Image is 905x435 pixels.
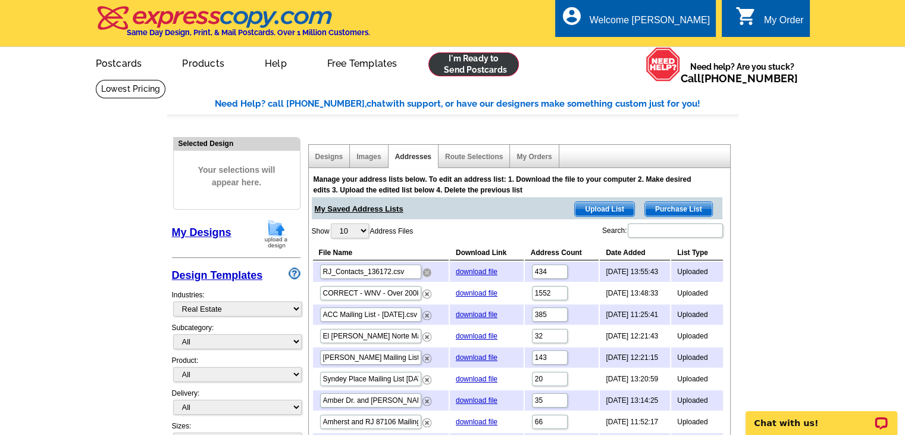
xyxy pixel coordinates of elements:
span: Need help? Are you stuck? [681,61,804,85]
i: shopping_cart [735,5,757,27]
a: Remove this list [422,330,431,338]
th: Date Added [600,246,670,260]
select: ShowAddress Files [331,223,369,238]
th: File Name [313,246,449,260]
th: Address Count [525,246,599,260]
a: download file [456,332,497,340]
img: upload-design [261,219,292,249]
img: help [646,47,681,82]
img: delete.png [422,354,431,363]
td: Uploaded [671,347,723,368]
a: Products [163,48,243,76]
i: account_circle [561,5,583,27]
td: [DATE] 12:21:43 [600,326,670,346]
a: download file [456,396,497,405]
a: Addresses [395,153,431,161]
img: delete.png [422,375,431,384]
label: Show Address Files [312,222,414,240]
a: Free Templates [308,48,417,76]
div: My Order [764,15,804,32]
img: delete.png [422,290,431,299]
h4: Same Day Design, Print, & Mail Postcards. Over 1 Million Customers. [127,28,370,37]
a: Remove this list [422,394,431,403]
td: Uploaded [671,326,723,346]
div: Delivery: [172,388,300,421]
img: deleteOver.png [422,268,431,277]
div: Selected Design [174,138,300,149]
div: Industries: [172,284,300,322]
a: Remove this list [422,287,431,296]
img: design-wizard-help-icon.png [289,268,300,279]
a: Remove this list [422,373,431,381]
div: Welcome [PERSON_NAME] [590,15,710,32]
a: download file [456,289,497,297]
td: [DATE] 13:14:25 [600,390,670,411]
a: download file [456,375,497,383]
th: List Type [671,246,723,260]
td: Uploaded [671,390,723,411]
span: chat [367,98,386,109]
a: download file [456,268,497,276]
td: [DATE] 12:21:15 [600,347,670,368]
img: delete.png [422,418,431,427]
iframe: LiveChat chat widget [738,397,905,435]
a: My Designs [172,226,231,238]
span: Purchase List [645,202,712,216]
a: download file [456,310,497,319]
span: Your selections will appear here. [183,152,291,201]
div: Manage your address lists below. To edit an address list: 1. Download the file to your computer 2... [314,174,700,195]
a: Images [356,153,381,161]
div: Need Help? call [PHONE_NUMBER], with support, or have our designers make something custom just fo... [215,97,738,111]
a: Postcards [77,48,161,76]
div: Subcategory: [172,322,300,355]
td: Uploaded [671,412,723,432]
a: Route Selections [445,153,503,161]
img: delete.png [422,397,431,406]
span: Upload List [575,202,634,216]
td: Uploaded [671,262,723,282]
span: Call [681,72,798,85]
td: Uploaded [671,369,723,389]
td: [DATE] 13:48:33 [600,283,670,303]
a: [PHONE_NUMBER] [701,72,798,85]
td: [DATE] 13:55:43 [600,262,670,282]
a: Help [246,48,306,76]
div: Product: [172,355,300,388]
a: Same Day Design, Print, & Mail Postcards. Over 1 Million Customers. [96,14,370,37]
a: My Orders [516,153,552,161]
span: My Saved Address Lists [315,197,403,215]
a: Design Templates [172,269,263,281]
td: [DATE] 11:52:17 [600,412,670,432]
td: Uploaded [671,304,723,325]
a: Remove this list [422,266,431,274]
a: Remove this list [422,309,431,317]
a: download file [456,418,497,426]
a: Designs [315,153,343,161]
a: Remove this list [422,416,431,424]
a: shopping_cart My Order [735,13,804,28]
a: Remove this list [422,352,431,360]
a: download file [456,353,497,362]
td: [DATE] 13:20:59 [600,369,670,389]
img: delete.png [422,333,431,341]
input: Search: [628,223,723,238]
img: delete.png [422,311,431,320]
td: [DATE] 11:25:41 [600,304,670,325]
td: Uploaded [671,283,723,303]
th: Download Link [450,246,524,260]
label: Search: [602,222,724,239]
